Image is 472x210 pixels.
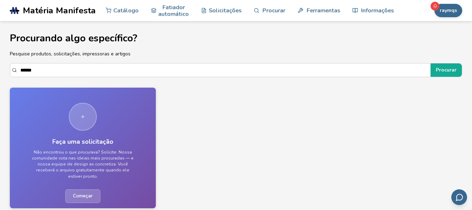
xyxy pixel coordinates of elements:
font: Não encontrou o que procurava? Solicite. Nossa comunidade vota nas ideias mais procuradas — e nos... [32,149,134,179]
font: raymqs [440,7,457,14]
font: Procurando algo específico? [10,32,137,45]
font: Procurar [436,67,457,73]
button: Enviar feedback por e-mail [451,189,467,205]
font: Solicitações [209,6,241,14]
font: Pesquise produtos, solicitações, impressoras e artigos [10,50,131,57]
font: Faça uma solicitação [52,137,113,146]
font: Fatiador automático [158,3,189,18]
font: Ferramentas [307,6,340,14]
button: raymqs [434,4,462,17]
font: Catálogo [113,6,139,14]
font: Matéria Manifesta [23,5,96,16]
a: Faça uma solicitaçãoNão encontrou o que procurava? Solicite. Nossa comunidade vota nas ideias mai... [10,88,156,208]
button: Procurar [431,63,462,77]
font: Começar [73,192,93,199]
font: Procurar [262,6,285,14]
font: Informações [361,6,394,14]
input: Procurar [20,64,427,76]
